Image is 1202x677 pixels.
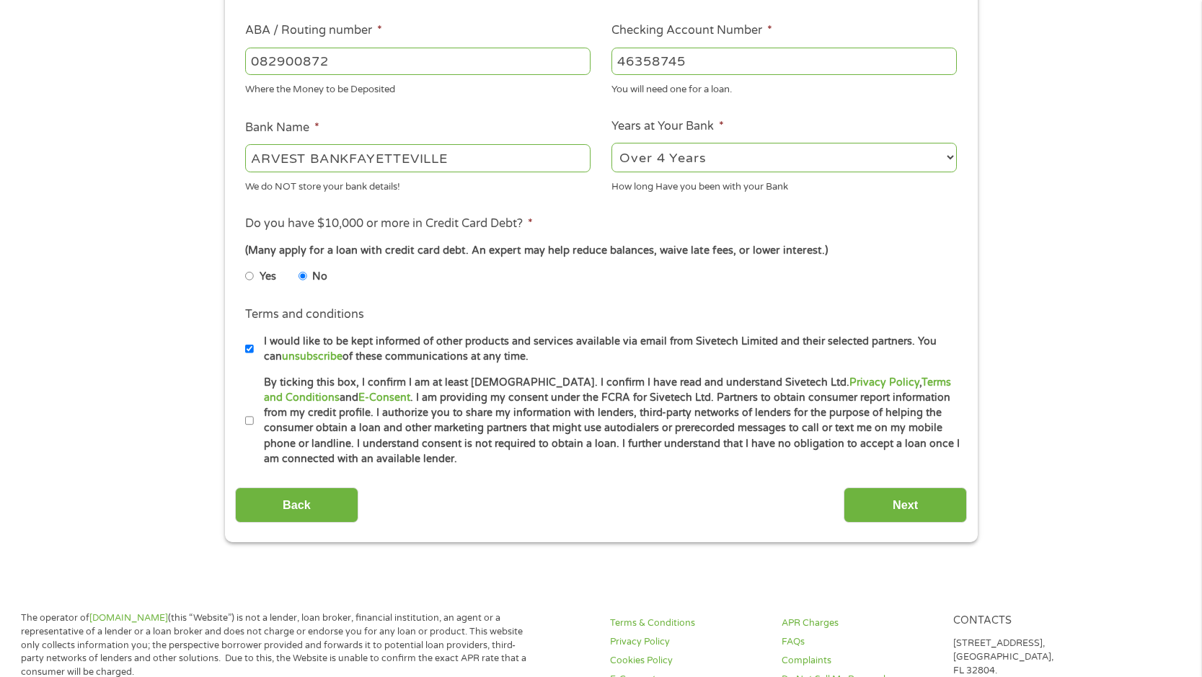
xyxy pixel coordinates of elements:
a: FAQs [782,635,936,649]
label: Terms and conditions [245,307,364,322]
a: Terms and Conditions [264,376,951,404]
input: Next [844,487,967,523]
div: (Many apply for a loan with credit card debt. An expert may help reduce balances, waive late fees... [245,243,956,259]
h4: Contacts [953,614,1108,628]
input: Back [235,487,358,523]
div: How long Have you been with your Bank [611,174,957,194]
div: Where the Money to be Deposited [245,78,591,97]
a: Privacy Policy [849,376,919,389]
input: 345634636 [611,48,957,75]
label: Bank Name [245,120,319,136]
a: E-Consent [358,391,410,404]
div: We do NOT store your bank details! [245,174,591,194]
a: Privacy Policy [610,635,764,649]
a: Complaints [782,654,936,668]
a: Cookies Policy [610,654,764,668]
label: No [312,269,327,285]
a: Terms & Conditions [610,616,764,630]
a: APR Charges [782,616,936,630]
label: I would like to be kept informed of other products and services available via email from Sivetech... [254,334,961,365]
label: Years at Your Bank [611,119,724,134]
input: 263177916 [245,48,591,75]
label: By ticking this box, I confirm I am at least [DEMOGRAPHIC_DATA]. I confirm I have read and unders... [254,375,961,467]
label: Yes [260,269,276,285]
label: Do you have $10,000 or more in Credit Card Debt? [245,216,533,231]
div: You will need one for a loan. [611,78,957,97]
label: ABA / Routing number [245,23,382,38]
label: Checking Account Number [611,23,772,38]
a: unsubscribe [282,350,343,363]
a: [DOMAIN_NAME] [89,612,168,624]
